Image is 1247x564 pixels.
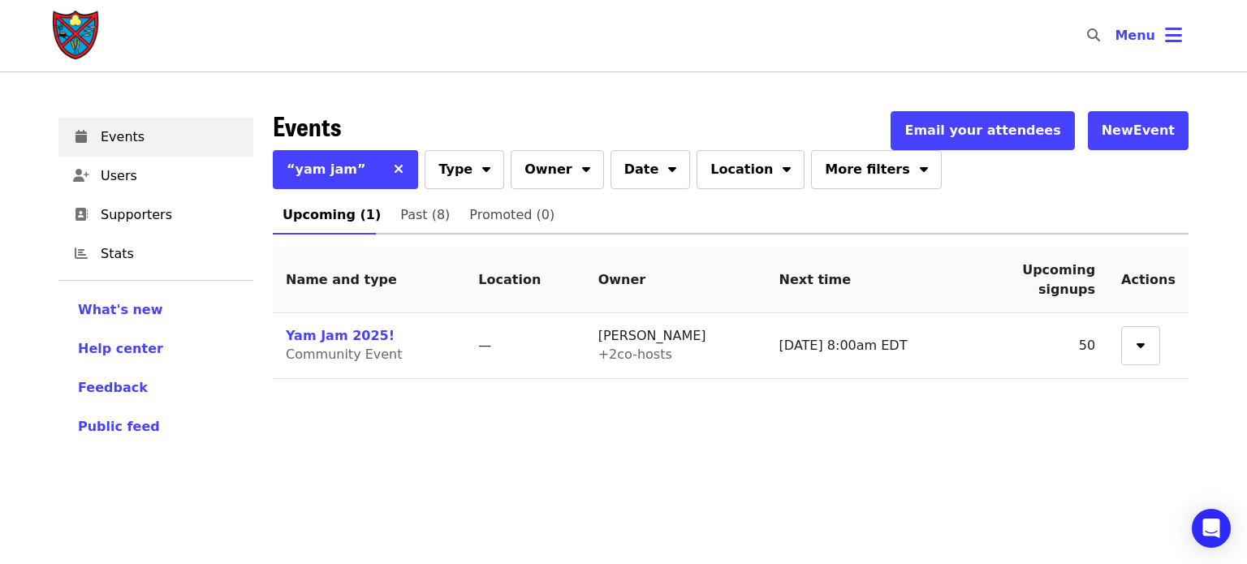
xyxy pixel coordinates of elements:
[465,248,585,313] th: Location
[76,129,87,144] i: calendar icon
[58,157,253,196] a: Users
[478,337,572,355] div: —
[58,235,253,273] a: Stats
[624,160,659,179] span: Date
[668,159,676,174] i: sort-down icon
[75,207,88,222] i: address-book icon
[273,106,341,144] span: Events
[1137,335,1145,351] i: sort-down icon
[273,150,379,189] button: “yam jam”
[766,313,975,379] td: [DATE] 8:00am EDT
[425,150,504,189] button: Type
[438,160,472,179] span: Type
[825,160,909,179] span: More filters
[710,160,773,179] span: Location
[58,196,253,235] a: Supporters
[585,313,766,379] td: [PERSON_NAME]
[1110,16,1123,55] input: Search
[766,248,975,313] th: Next time
[75,246,88,261] i: chart-bar icon
[1108,248,1189,313] th: Actions
[1102,16,1195,55] button: Toggle account menu
[460,196,564,235] a: Promoted (0)
[1022,262,1095,297] span: Upcoming signups
[697,150,805,189] button: Location
[598,346,753,364] div: + 2 co-host s
[283,204,381,226] span: Upcoming (1)
[73,168,89,183] i: user-plus icon
[78,302,163,317] span: What's new
[286,347,403,362] span: Community Event
[611,150,691,189] button: Date
[1165,24,1182,47] i: bars icon
[394,161,403,177] i: times icon
[920,159,928,174] i: sort-down icon
[400,204,450,226] span: Past (8)
[273,248,465,313] th: Name and type
[469,204,554,226] span: Promoted (0)
[101,166,240,186] span: Users
[891,111,1074,150] button: Email your attendees
[78,378,148,398] button: Feedback
[390,196,460,235] a: Past (8)
[58,118,253,157] a: Events
[101,244,240,264] span: Stats
[78,300,234,320] a: What's new
[1115,28,1155,43] span: Menu
[987,337,1095,355] div: 50
[78,419,160,434] span: Public feed
[511,150,604,189] button: Owner
[585,248,766,313] th: Owner
[582,159,590,174] i: sort-down icon
[524,160,572,179] span: Owner
[101,127,240,147] span: Events
[78,339,234,359] a: Help center
[52,10,101,62] img: Society of St. Andrew - Home
[101,205,240,225] span: Supporters
[78,341,163,356] span: Help center
[1088,111,1189,150] button: NewEvent
[1087,28,1100,43] i: search icon
[78,417,234,437] a: Public feed
[811,150,941,189] button: More filters
[1192,509,1231,548] div: Open Intercom Messenger
[286,328,395,343] a: Yam Jam 2025!
[482,159,490,174] i: sort-down icon
[273,196,390,235] a: Upcoming (1)
[783,159,791,174] i: sort-down icon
